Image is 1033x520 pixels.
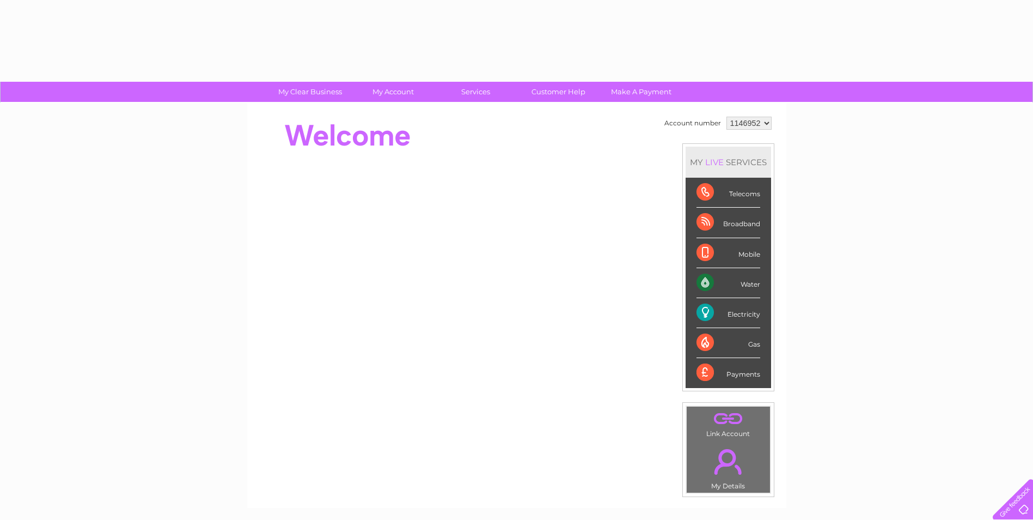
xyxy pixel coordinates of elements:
a: . [689,409,767,428]
td: Account number [662,114,724,132]
a: Services [431,82,521,102]
div: Telecoms [696,178,760,208]
div: MY SERVICES [686,147,771,178]
a: My Account [348,82,438,102]
a: Customer Help [514,82,603,102]
div: Gas [696,328,760,358]
div: Electricity [696,298,760,328]
td: My Details [686,440,771,493]
a: My Clear Business [265,82,355,102]
div: Water [696,268,760,298]
div: Broadband [696,208,760,238]
a: Make A Payment [596,82,686,102]
div: LIVE [703,157,726,167]
a: . [689,443,767,481]
div: Payments [696,358,760,388]
td: Link Account [686,406,771,440]
div: Mobile [696,238,760,268]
